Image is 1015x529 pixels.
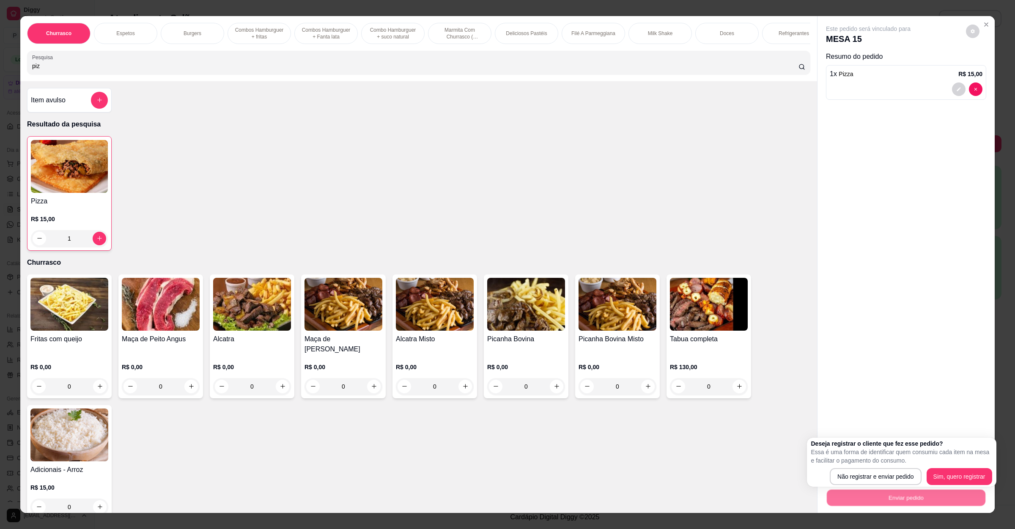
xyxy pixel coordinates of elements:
[184,30,201,37] p: Burgers
[91,92,108,109] button: add-separate-item
[830,69,853,79] p: 1 x
[304,278,382,331] img: product-image
[116,30,134,37] p: Espetos
[31,95,66,105] h4: Item avulso
[826,25,911,33] p: Este pedido será vinculado para
[670,278,748,331] img: product-image
[839,71,853,77] span: Pizza
[30,363,108,371] p: R$ 0,00
[122,363,200,371] p: R$ 0,00
[487,278,565,331] img: product-image
[571,30,615,37] p: Filé A Parmeggiana
[670,334,748,344] h4: Tabua completa
[826,33,911,45] p: MESA 15
[213,363,291,371] p: R$ 0,00
[827,490,985,506] button: Enviar pedido
[368,27,417,40] p: Combo Hamburguer + suco natural
[958,70,982,78] p: R$ 15,00
[30,483,108,492] p: R$ 15,00
[304,363,382,371] p: R$ 0,00
[720,30,734,37] p: Doces
[32,54,56,61] label: Pesquisa
[396,334,474,344] h4: Alcatra Misto
[396,278,474,331] img: product-image
[31,140,108,193] img: product-image
[31,196,108,206] h4: Pizza
[122,334,200,344] h4: Maça de Peito Angus
[579,278,656,331] img: product-image
[302,27,351,40] p: Combos Hamburguer + Fanta lata
[830,468,922,485] button: Não registrar e enviar pedido
[30,278,108,331] img: product-image
[952,82,966,96] button: decrease-product-quantity
[304,334,382,354] h4: Maça de [PERSON_NAME]
[927,468,992,485] button: Sim, quero registrar
[27,258,810,268] p: Churrasco
[30,334,108,344] h4: Fritas com queijo
[435,27,484,40] p: Marmita Com Churrasco ( Novidade )
[969,82,982,96] button: decrease-product-quantity
[27,119,810,129] p: Resultado da pesquisa
[579,334,656,344] h4: Picanha Bovina Misto
[31,215,108,223] p: R$ 15,00
[32,62,798,70] input: Pesquisa
[826,52,986,62] p: Resumo do pedido
[30,408,108,461] img: product-image
[213,278,291,331] img: product-image
[811,448,992,465] p: Essa é uma forma de identificar quem consumiu cada item na mesa e facilitar o pagamento do consumo.
[46,30,71,37] p: Churrasco
[487,363,565,371] p: R$ 0,00
[396,363,474,371] p: R$ 0,00
[235,27,284,40] p: Combos Hamburguer + fritas
[811,439,992,448] h2: Deseja registrar o cliente que fez esse pedido?
[966,25,979,38] button: decrease-product-quantity
[979,18,993,31] button: Close
[213,334,291,344] h4: Alcatra
[670,363,748,371] p: R$ 130,00
[32,500,46,514] button: decrease-product-quantity
[506,30,547,37] p: Deliciosos Pastéis
[779,30,809,37] p: Refrigerantes
[579,363,656,371] p: R$ 0,00
[93,500,107,514] button: increase-product-quantity
[122,278,200,331] img: product-image
[30,465,108,475] h4: Adicionais - Arroz
[648,30,673,37] p: Milk Shake
[487,334,565,344] h4: Picanha Bovina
